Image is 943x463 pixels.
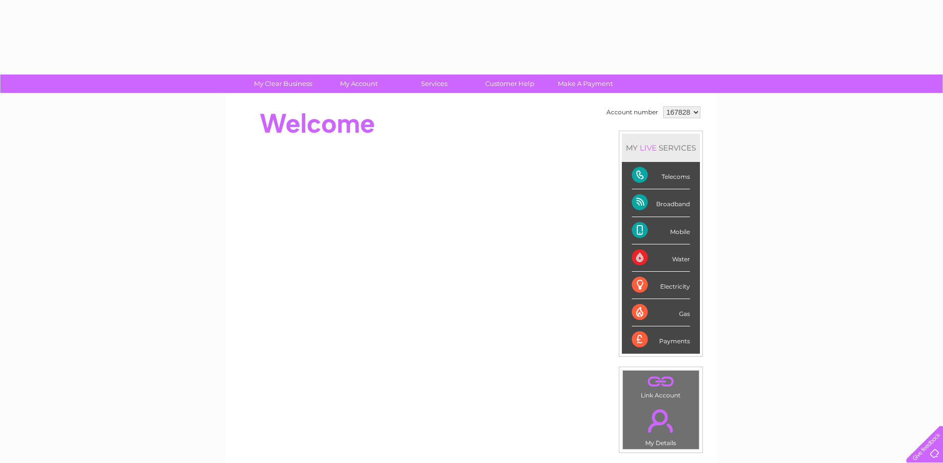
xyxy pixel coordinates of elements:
[393,75,475,93] a: Services
[469,75,551,93] a: Customer Help
[632,244,690,272] div: Water
[544,75,626,93] a: Make A Payment
[622,401,699,450] td: My Details
[318,75,400,93] a: My Account
[632,299,690,326] div: Gas
[604,104,661,121] td: Account number
[632,217,690,244] div: Mobile
[242,75,324,93] a: My Clear Business
[622,134,700,162] div: MY SERVICES
[625,403,696,438] a: .
[625,373,696,390] a: .
[638,143,659,153] div: LIVE
[632,272,690,299] div: Electricity
[632,189,690,217] div: Broadband
[632,162,690,189] div: Telecoms
[632,326,690,353] div: Payments
[622,370,699,401] td: Link Account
